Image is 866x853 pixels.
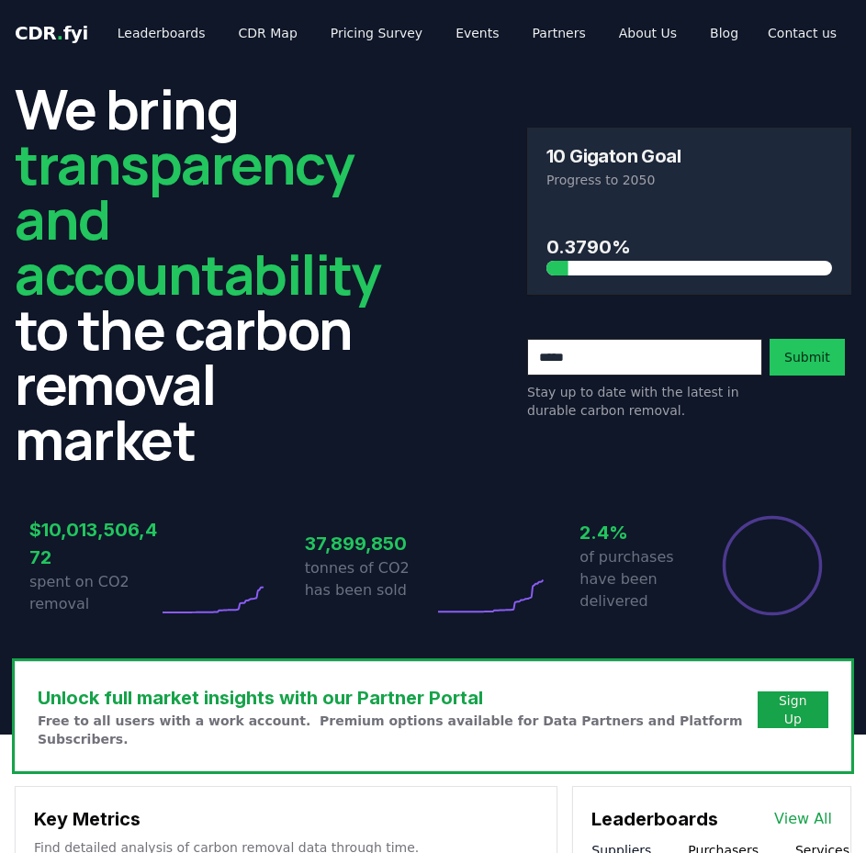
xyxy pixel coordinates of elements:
p: Stay up to date with the latest in durable carbon removal. [527,383,762,420]
a: Events [441,17,513,50]
span: . [57,22,63,44]
a: Blog [695,17,753,50]
div: Percentage of sales delivered [721,514,824,617]
p: tonnes of CO2 has been sold [305,557,433,601]
h3: Leaderboards [591,805,718,833]
span: CDR fyi [15,22,88,44]
a: View All [774,808,832,830]
button: Sign Up [758,691,828,728]
a: Sign Up [772,691,814,728]
h3: Key Metrics [34,805,538,833]
a: Contact us [753,17,851,50]
h3: 10 Gigaton Goal [546,147,680,165]
h3: 0.3790% [546,233,832,261]
p: Progress to 2050 [546,171,832,189]
h3: 37,899,850 [305,530,433,557]
p: of purchases have been delivered [579,546,708,612]
nav: Main [103,17,753,50]
button: Submit [770,339,845,376]
p: spent on CO2 removal [29,571,158,615]
a: CDR Map [224,17,312,50]
span: transparency and accountability [15,126,380,311]
a: Partners [518,17,601,50]
a: Pricing Survey [316,17,437,50]
a: CDR.fyi [15,20,88,46]
h3: 2.4% [579,519,708,546]
h3: $10,013,506,472 [29,516,158,571]
a: Leaderboards [103,17,220,50]
a: About Us [604,17,692,50]
p: Free to all users with a work account. Premium options available for Data Partners and Platform S... [38,712,758,748]
h2: We bring to the carbon removal market [15,81,380,466]
h3: Unlock full market insights with our Partner Portal [38,684,758,712]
